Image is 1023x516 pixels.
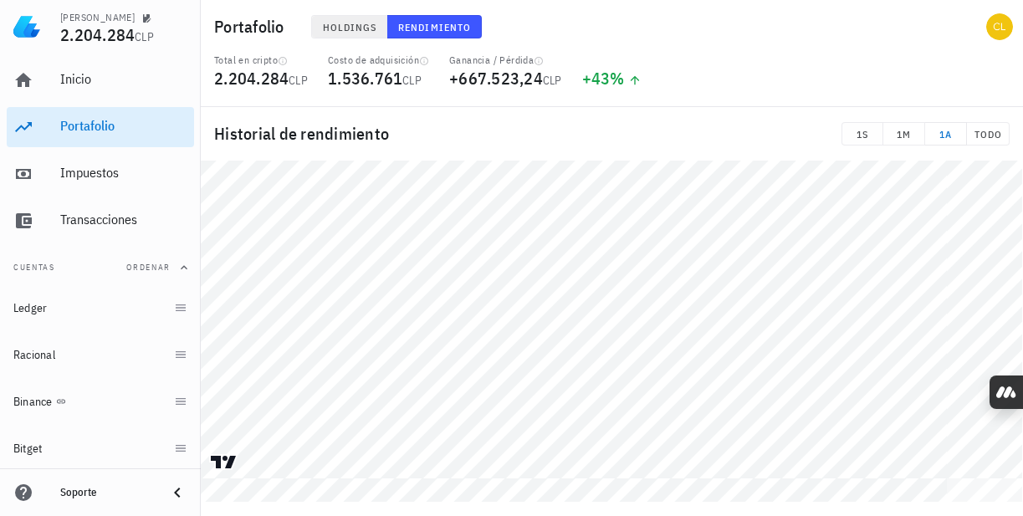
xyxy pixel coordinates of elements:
span: 1.536.761 [328,67,402,89]
span: CLP [543,73,562,88]
a: Transacciones [7,201,194,241]
div: Inicio [60,71,187,87]
span: Holdings [322,21,377,33]
div: Ledger [13,301,48,315]
a: Binance [7,381,194,421]
div: Bitget [13,442,43,456]
a: Charting by TradingView [209,454,238,470]
span: 1A [932,128,959,140]
button: Holdings [311,15,388,38]
a: Portafolio [7,107,194,147]
div: Historial de rendimiento [201,107,1023,161]
span: +667.523,24 [449,67,543,89]
div: Portafolio [60,118,187,134]
button: 1A [925,122,967,146]
span: 1M [890,128,918,140]
button: CuentasOrdenar [7,248,194,288]
span: Ordenar [126,262,171,273]
div: Ganancia / Pérdida [449,54,562,67]
span: 1S [849,128,876,140]
div: Racional [13,348,55,362]
div: avatar [986,13,1013,40]
div: Transacciones [60,212,187,227]
button: 1M [883,122,925,146]
span: CLP [402,73,422,88]
button: 1S [841,122,883,146]
div: +43 [582,70,642,87]
a: Racional [7,335,194,375]
button: Rendimiento [387,15,482,38]
span: CLP [289,73,308,88]
button: TODO [967,122,1010,146]
div: Costo de adquisición [328,54,429,67]
span: % [610,67,624,89]
div: Binance [13,395,53,409]
div: Impuestos [60,165,187,181]
span: Rendimiento [397,21,471,33]
div: [PERSON_NAME] [60,11,135,24]
span: 2.204.284 [214,67,289,89]
a: Ledger [7,288,194,328]
a: Impuestos [7,154,194,194]
span: 2.204.284 [60,23,135,46]
a: Bitget [7,428,194,468]
span: CLP [135,29,154,44]
div: Total en cripto [214,54,308,67]
span: TODO [974,128,1002,140]
a: Inicio [7,60,194,100]
h1: Portafolio [214,13,291,40]
div: Soporte [60,486,154,499]
img: LedgiFi [13,13,40,40]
